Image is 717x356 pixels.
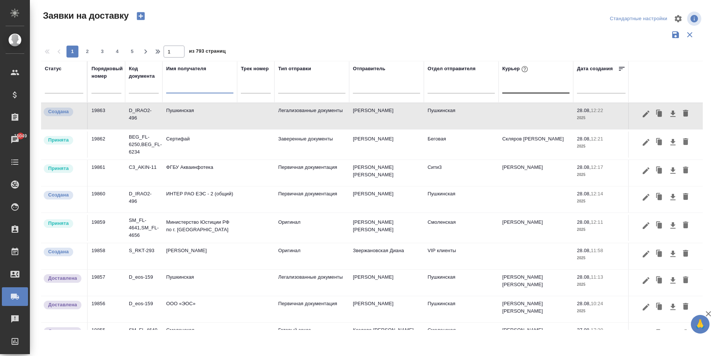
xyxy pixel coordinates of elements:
[679,107,692,121] button: Удалить
[577,143,626,150] p: 2025
[162,323,237,349] td: Смоленская
[679,135,692,149] button: Удалить
[669,10,687,28] span: Настроить таблицу
[81,48,93,55] span: 2
[274,296,349,322] td: Первичная документация
[43,107,83,117] div: Новая заявка, еще не передана в работу
[652,135,667,149] button: Клонировать
[353,65,385,72] div: Отправитель
[424,323,499,349] td: Смоленская
[349,323,424,349] td: Козлова [PERSON_NAME]
[679,326,692,341] button: Удалить
[577,254,626,262] p: 2025
[2,130,28,149] a: 15049
[125,213,162,243] td: SM_FL-4641,SM_FL-4656
[679,164,692,178] button: Удалить
[132,10,150,22] button: Создать
[499,270,573,296] td: [PERSON_NAME] [PERSON_NAME]
[577,307,626,315] p: 2025
[81,46,93,58] button: 2
[126,48,138,55] span: 5
[640,326,652,341] button: Редактировать
[577,65,613,72] div: Дата создания
[667,190,679,204] button: Скачать
[577,281,626,288] p: 2025
[577,198,626,205] p: 2025
[502,64,530,74] div: Курьер
[43,190,83,200] div: Новая заявка, еще не передана в работу
[48,108,69,115] p: Создана
[577,164,591,170] p: 28.08,
[424,186,499,213] td: Пушкинская
[687,12,703,26] span: Посмотреть информацию
[274,131,349,158] td: Заверенные документы
[640,247,652,261] button: Редактировать
[349,270,424,296] td: [PERSON_NAME]
[48,165,69,172] p: Принята
[499,160,573,186] td: [PERSON_NAME]
[577,136,591,142] p: 28.08,
[679,300,692,314] button: Удалить
[125,103,162,129] td: D_IRAO2-496
[126,46,138,58] button: 5
[652,164,667,178] button: Клонировать
[189,47,226,58] span: из 793 страниц
[640,190,652,204] button: Редактировать
[43,247,83,257] div: Новая заявка, еще не передана в работу
[274,160,349,186] td: Первичная документация
[691,315,710,334] button: 🙏
[48,328,77,335] p: Доставлена
[162,296,237,322] td: ООО «ЭОС»
[88,131,125,158] td: 19862
[679,219,692,233] button: Удалить
[88,160,125,186] td: 19861
[591,327,603,333] p: 17:30
[591,219,603,225] p: 12:11
[125,243,162,269] td: S_RKT-293
[10,132,31,140] span: 15049
[349,186,424,213] td: [PERSON_NAME]
[88,103,125,129] td: 19863
[88,186,125,213] td: 19860
[349,131,424,158] td: [PERSON_NAME]
[88,270,125,296] td: 19857
[274,186,349,213] td: Первичная документация
[652,326,667,341] button: Клонировать
[499,296,573,322] td: [PERSON_NAME] [PERSON_NAME]
[43,135,83,145] div: Курьер назначен
[577,301,591,306] p: 28.08,
[125,186,162,213] td: D_IRAO2-496
[424,215,499,241] td: Смоленская
[667,107,679,121] button: Скачать
[640,107,652,121] button: Редактировать
[652,247,667,261] button: Клонировать
[162,215,237,241] td: Министерство Юстиции РФ по г. [GEOGRAPHIC_DATA]
[640,219,652,233] button: Редактировать
[679,273,692,288] button: Удалить
[652,219,667,233] button: Клонировать
[111,46,123,58] button: 4
[679,190,692,204] button: Удалить
[652,107,667,121] button: Клонировать
[162,160,237,186] td: ФГБУ Акваинфотека
[96,48,108,55] span: 3
[424,270,499,296] td: Пушкинская
[577,274,591,280] p: 28.08,
[349,103,424,129] td: [PERSON_NAME]
[43,164,83,174] div: Курьер назначен
[640,164,652,178] button: Редактировать
[91,65,123,80] div: Порядковый номер
[667,135,679,149] button: Скачать
[640,300,652,314] button: Редактировать
[48,136,69,144] p: Принята
[111,48,123,55] span: 4
[129,65,159,80] div: Код документа
[96,46,108,58] button: 3
[48,191,69,199] p: Создана
[125,270,162,296] td: D_eos-159
[652,273,667,288] button: Клонировать
[274,270,349,296] td: Легализованные документы
[162,103,237,129] td: Пушкинская
[577,248,591,253] p: 28.08,
[667,273,679,288] button: Скачать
